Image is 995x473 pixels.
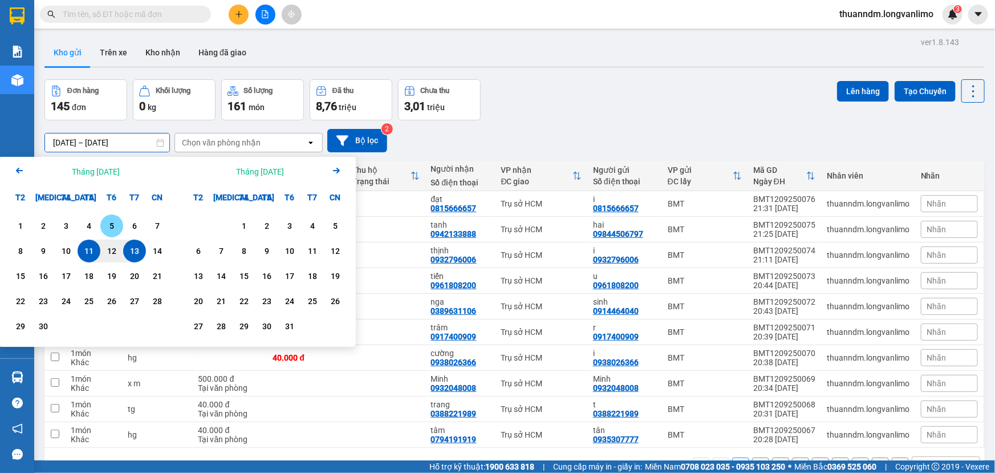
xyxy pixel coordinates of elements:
div: 0932796006 [431,255,477,264]
div: 8 [236,244,252,258]
th: Toggle SortBy [748,161,821,191]
div: 12 [327,244,343,258]
button: Previous month. [13,164,26,179]
div: Choose Thứ Ba, tháng 09 30 2025. It's available. [32,315,55,338]
div: Chưa thu [421,87,450,95]
th: Toggle SortBy [662,161,748,191]
div: 3 [282,219,298,233]
input: Select a date range. [45,134,169,152]
div: 20:39 [DATE] [753,332,815,341]
div: Choose Thứ Sáu, tháng 09 26 2025. It's available. [100,290,123,313]
div: Choose Thứ Hai, tháng 10 6 2025. It's available. [187,240,210,262]
div: 29 [236,320,252,333]
div: Choose Thứ Bảy, tháng 10 25 2025. It's available. [301,290,324,313]
div: Choose Thứ Sáu, tháng 10 31 2025. It's available. [278,315,301,338]
div: Choose Thứ Ba, tháng 09 23 2025. It's available. [32,290,55,313]
span: caret-down [973,9,984,19]
div: Số lượng [244,87,273,95]
div: T7 [301,186,324,209]
div: BMT1209250071 [753,323,815,332]
div: Choose Thứ Năm, tháng 10 9 2025. It's available. [255,240,278,262]
div: Choose Chủ Nhật, tháng 09 21 2025. It's available. [146,265,169,288]
div: 4 [304,219,320,233]
div: 21:31 [DATE] [753,204,815,213]
div: T4 [233,186,255,209]
div: 0938026366 [431,358,477,367]
div: Trụ sở HCM [501,199,582,208]
div: 4 [81,219,97,233]
div: 31 [282,320,298,333]
div: đạt [431,195,490,204]
span: Nhãn [927,353,947,362]
div: T2 [187,186,210,209]
div: Trụ sở HCM [501,225,582,234]
div: 8 [13,244,29,258]
div: ĐC lấy [668,177,733,186]
div: Người gửi [593,165,656,175]
div: r [593,323,656,332]
div: Choose Thứ Sáu, tháng 09 5 2025. It's available. [100,215,123,237]
button: Tạo Chuyến [895,81,956,102]
button: aim [282,5,302,25]
span: Nhãn [927,225,947,234]
div: 2 [259,219,275,233]
div: x m [128,379,186,388]
div: 21:25 [DATE] [753,229,815,238]
button: Đã thu8,76 triệu [310,79,392,120]
div: 21 [213,294,229,308]
span: 161 [228,99,246,113]
img: icon-new-feature [948,9,958,19]
div: 16 [259,269,275,283]
div: [MEDICAL_DATA] [32,186,55,209]
button: Khối lượng0kg [133,79,216,120]
svg: open [306,138,315,147]
div: Choose Thứ Tư, tháng 10 22 2025. It's available. [233,290,255,313]
div: 17 [58,269,74,283]
div: Choose Thứ Hai, tháng 09 8 2025. It's available. [9,240,32,262]
div: 1 món [71,374,116,383]
div: 24 [58,294,74,308]
div: T7 [123,186,146,209]
div: hai [593,220,656,229]
div: VP nhận [501,165,572,175]
div: 0932796006 [593,255,639,264]
div: Trụ sở HCM [501,353,582,362]
div: Choose Thứ Tư, tháng 10 15 2025. It's available. [233,265,255,288]
div: thuanndm.longvanlimo [827,328,909,337]
div: Choose Thứ Năm, tháng 10 23 2025. It's available. [255,290,278,313]
div: Choose Thứ Năm, tháng 10 30 2025. It's available. [255,315,278,338]
div: Choose Thứ Hai, tháng 10 20 2025. It's available. [187,290,210,313]
span: 145 [51,99,70,113]
div: 22 [236,294,252,308]
div: ĐC giao [501,177,572,186]
button: plus [229,5,249,25]
div: thuanndm.longvanlimo [827,353,909,362]
div: 27 [127,294,143,308]
div: 0938026366 [593,358,639,367]
div: Choose Chủ Nhật, tháng 10 12 2025. It's available. [324,240,347,262]
div: Khác [71,358,116,367]
div: 22 [13,294,29,308]
div: Choose Thứ Năm, tháng 10 16 2025. It's available. [255,265,278,288]
div: 15 [13,269,29,283]
div: Mã GD [753,165,806,175]
div: BMT1209250075 [753,220,815,229]
div: 25 [81,294,97,308]
div: 18 [81,269,97,283]
div: 0917400909 [431,332,477,341]
div: Choose Thứ Hai, tháng 09 29 2025. It's available. [9,315,32,338]
div: Choose Chủ Nhật, tháng 10 5 2025. It's available. [324,215,347,237]
div: Choose Thứ Năm, tháng 09 4 2025. It's available. [78,215,100,237]
div: BMT1209250073 [753,272,815,281]
button: Trên xe [91,39,136,66]
div: tanh [431,220,490,229]
div: Choose Thứ Tư, tháng 10 1 2025. It's available. [233,215,255,237]
div: thuanndm.longvanlimo [827,199,909,208]
div: 18 [304,269,320,283]
div: Người nhận [431,164,490,173]
div: thuanndm.longvanlimo [827,225,909,234]
div: 30 [259,320,275,333]
div: CN [324,186,347,209]
div: Tháng [DATE] [236,166,284,177]
div: Chọn văn phòng nhận [182,137,261,148]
